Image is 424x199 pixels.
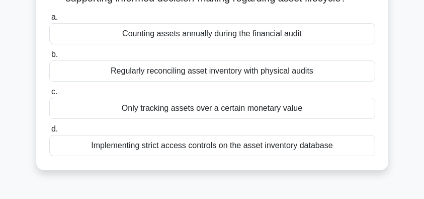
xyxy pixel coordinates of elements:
span: c. [51,87,57,96]
span: a. [51,13,58,21]
span: d. [51,124,58,133]
div: Counting assets annually during the financial audit [49,23,375,44]
span: b. [51,50,58,58]
div: Implementing strict access controls on the asset inventory database [49,135,375,156]
div: Only tracking assets over a certain monetary value [49,98,375,119]
div: Regularly reconciling asset inventory with physical audits [49,60,375,82]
